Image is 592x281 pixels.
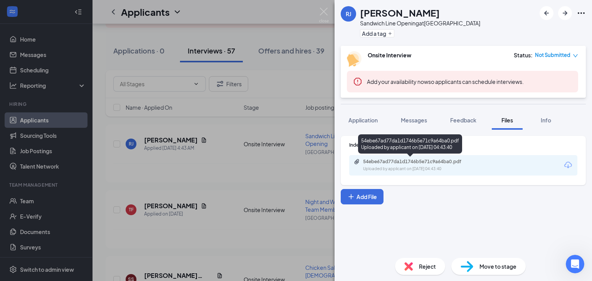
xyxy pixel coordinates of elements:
span: Messages [401,117,427,124]
span: so applicants can schedule interviews. [367,78,524,85]
span: Application [348,117,378,124]
button: Add your availability now [367,78,428,85]
button: ArrowRight [558,6,572,20]
svg: ArrowLeftNew [542,8,551,18]
button: ArrowLeftNew [540,6,553,20]
iframe: Intercom live chat [566,255,584,273]
h1: [PERSON_NAME] [360,6,440,19]
svg: Paperclip [354,159,360,165]
span: Reject [419,262,436,271]
div: RJ [346,10,351,18]
svg: Download [563,161,573,170]
svg: Plus [388,31,392,36]
span: Move to stage [479,262,516,271]
div: Indeed Resume [349,142,577,148]
div: 54ebe67ad77da1d1746b5e71c9a64ba0.pdf [363,159,471,165]
svg: Error [353,77,362,86]
div: Status : [514,51,533,59]
span: Not Submitted [535,51,570,59]
span: Files [501,117,513,124]
a: Paperclip54ebe67ad77da1d1746b5e71c9a64ba0.pdfUploaded by applicant on [DATE] 04:43:40 [354,159,479,172]
span: Info [541,117,551,124]
div: Sandwich Line Opening at [GEOGRAPHIC_DATA] [360,19,480,27]
b: Onsite Interview [368,52,411,59]
span: Feedback [450,117,476,124]
svg: Ellipses [577,8,586,18]
span: down [573,53,578,59]
div: 54ebe67ad77da1d1746b5e71c9a64ba0.pdf Uploaded by applicant on [DATE] 04:43:40 [358,134,462,154]
div: Uploaded by applicant on [DATE] 04:43:40 [363,166,479,172]
svg: ArrowRight [560,8,570,18]
button: PlusAdd a tag [360,29,394,37]
svg: Plus [347,193,355,201]
button: Add FilePlus [341,189,383,204]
